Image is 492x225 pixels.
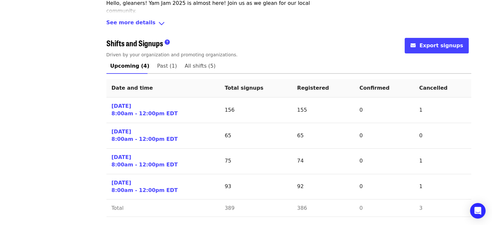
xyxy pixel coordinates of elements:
span: Date and time [112,85,153,91]
td: 0 [414,123,471,149]
td: 0 [354,97,414,123]
td: 156 [220,97,292,123]
span: Past (1) [157,62,177,71]
span: Cancelled [419,85,448,91]
td: 3 [414,199,471,217]
span: Total [112,205,124,211]
td: 0 [354,199,414,217]
span: See more details [106,19,156,28]
a: Upcoming (4) [106,58,153,74]
a: [DATE]8:00am - 12:00pm EDT [112,103,178,118]
span: Upcoming (4) [110,62,149,71]
a: Past (1) [153,58,181,74]
a: [DATE]8:00am - 12:00pm EDT [112,154,178,169]
td: 75 [220,149,292,174]
td: 0 [354,123,414,149]
td: 0 [354,149,414,174]
td: 0 [354,174,414,200]
span: All shifts (5) [185,62,216,71]
button: envelope iconExport signups [405,38,468,53]
td: 155 [292,97,355,123]
td: 1 [414,97,471,123]
td: 65 [292,123,355,149]
td: 1 [414,149,471,174]
i: angle-down icon [158,19,165,28]
div: Open Intercom Messenger [470,203,486,219]
i: envelope icon [410,42,415,49]
a: [DATE]8:00am - 12:00pm EDT [112,128,178,143]
td: 92 [292,174,355,200]
td: 1 [414,174,471,200]
td: 389 [220,199,292,217]
div: See more detailsangle-down icon [106,19,471,28]
i: question-circle icon [165,39,170,45]
td: 65 [220,123,292,149]
span: Shifts and Signups [106,37,163,49]
span: Confirmed [359,85,389,91]
span: Total signups [225,85,264,91]
a: [DATE]8:00am - 12:00pm EDT [112,179,178,194]
span: Registered [297,85,329,91]
td: 386 [292,199,355,217]
td: 93 [220,174,292,200]
td: 74 [292,149,355,174]
a: All shifts (5) [181,58,220,74]
span: Driven by your organization and promoting organizations. [106,52,238,57]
